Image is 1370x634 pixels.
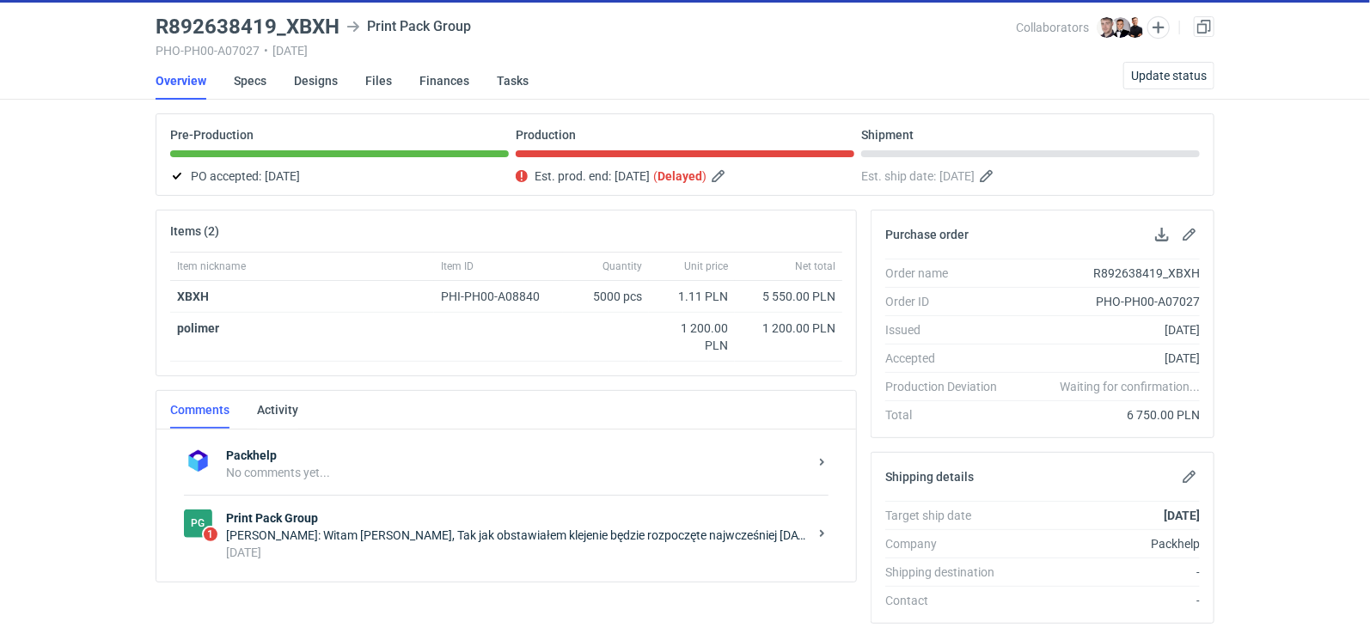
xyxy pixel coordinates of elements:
[365,62,392,100] a: Files
[226,464,808,481] div: No comments yet...
[939,166,975,186] span: [DATE]
[177,321,219,335] strong: polimer
[978,166,999,186] button: Edit estimated shipping date
[1097,17,1117,38] img: Maciej Sikora
[156,44,1017,58] div: PHO-PH00-A07027 [DATE]
[1179,466,1200,487] button: Edit shipping details
[346,16,471,37] div: Print Pack Group
[516,166,854,186] div: Est. prod. end:
[656,320,728,354] div: 1 200.00 PLN
[795,259,835,273] span: Net total
[184,509,212,538] div: Print Pack Group
[885,378,1011,395] div: Production Deviation
[1017,21,1090,34] span: Collaborators
[226,527,808,544] div: [PERSON_NAME]: Witam [PERSON_NAME], Tak jak obstawiałem klejenie będzie rozpoczęte najwcześniej [...
[1152,224,1172,245] button: Download PO
[294,62,338,100] a: Designs
[226,509,808,527] strong: Print Pack Group
[1011,350,1200,367] div: [DATE]
[184,447,212,475] img: Packhelp
[602,259,642,273] span: Quantity
[441,288,556,305] div: PHI-PH00-A08840
[516,128,576,142] p: Production
[1147,16,1170,39] button: Edit collaborators
[1011,564,1200,581] div: -
[885,406,1011,424] div: Total
[885,535,1011,552] div: Company
[170,391,229,429] a: Comments
[861,128,914,142] p: Shipment
[1125,17,1146,38] img: Tomasz Kubiak
[1011,535,1200,552] div: Packhelp
[234,62,266,100] a: Specs
[1123,62,1214,89] button: Update status
[742,288,835,305] div: 5 550.00 PLN
[170,224,219,238] h2: Items (2)
[885,564,1011,581] div: Shipping destination
[204,527,217,541] span: 1
[1110,17,1131,38] img: Filip Sobolewski
[861,166,1200,186] div: Est. ship date:
[170,128,254,142] p: Pre-Production
[885,321,1011,338] div: Issued
[156,62,206,100] a: Overview
[615,166,650,186] span: [DATE]
[184,509,212,538] figcaption: PG
[885,507,1011,524] div: Target ship date
[1131,70,1207,82] span: Update status
[1194,16,1214,37] a: Duplicate
[710,166,731,186] button: Edit estimated production end date
[885,470,974,484] h2: Shipping details
[257,391,298,429] a: Activity
[497,62,529,100] a: Tasks
[419,62,469,100] a: Finances
[1011,265,1200,282] div: R892638419_XBXH
[265,166,300,186] span: [DATE]
[1011,592,1200,609] div: -
[226,544,808,561] div: [DATE]
[177,290,209,303] a: XBXH
[885,592,1011,609] div: Contact
[1164,509,1200,522] strong: [DATE]
[885,350,1011,367] div: Accepted
[684,259,728,273] span: Unit price
[702,169,706,183] em: )
[657,169,702,183] strong: Delayed
[1011,293,1200,310] div: PHO-PH00-A07027
[170,166,509,186] div: PO accepted:
[1179,224,1200,245] button: Edit purchase order
[264,44,268,58] span: •
[885,228,969,241] h2: Purchase order
[1060,378,1200,395] em: Waiting for confirmation...
[885,265,1011,282] div: Order name
[226,447,808,464] strong: Packhelp
[563,281,649,313] div: 5000 pcs
[441,259,474,273] span: Item ID
[1011,406,1200,424] div: 6 750.00 PLN
[653,169,657,183] em: (
[885,293,1011,310] div: Order ID
[742,320,835,337] div: 1 200.00 PLN
[1011,321,1200,338] div: [DATE]
[656,288,728,305] div: 1.11 PLN
[156,16,339,37] h3: R892638419_XBXH
[177,259,246,273] span: Item nickname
